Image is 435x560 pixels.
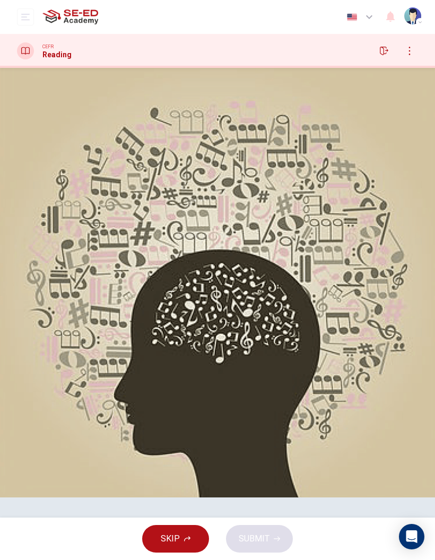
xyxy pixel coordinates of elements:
span: SKIP [161,531,180,546]
img: en [345,13,359,21]
img: SE-ED Academy logo [42,6,98,28]
button: open mobile menu [17,8,34,25]
div: Open Intercom Messenger [399,524,424,549]
span: CEFR [42,43,54,50]
img: Profile picture [404,7,421,24]
h1: Reading [42,50,72,59]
